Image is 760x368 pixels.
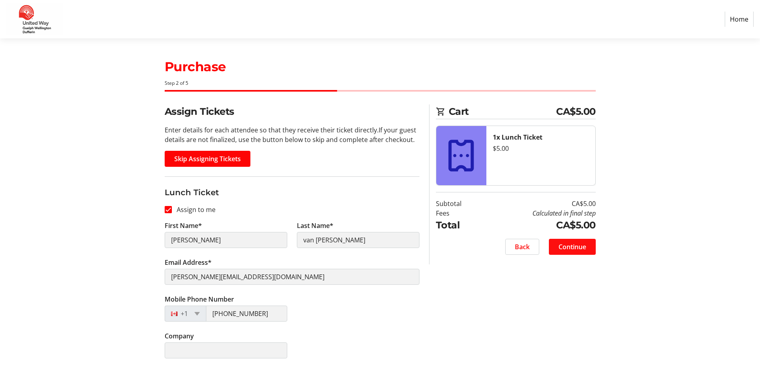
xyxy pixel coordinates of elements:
[505,239,539,255] button: Back
[165,258,212,267] label: Email Address*
[165,294,234,304] label: Mobile Phone Number
[436,199,482,208] td: Subtotal
[6,3,63,35] img: United Way Guelph Wellington Dufferin's Logo
[556,104,596,119] span: CA$5.00
[493,144,589,153] div: $5.00
[482,208,596,218] td: Calculated in final step
[482,199,596,208] td: CA$5.00
[297,221,333,230] label: Last Name*
[165,221,202,230] label: First Name*
[449,104,556,119] span: Cart
[206,306,287,322] input: (506) 234-5678
[482,218,596,232] td: CA$5.00
[174,154,241,164] span: Skip Assigning Tickets
[165,151,250,167] button: Skip Assigning Tickets
[436,208,482,218] td: Fees
[165,186,419,198] h3: Lunch Ticket
[165,80,596,87] div: Step 2 of 5
[172,205,216,214] label: Assign to me
[725,12,754,27] a: Home
[558,242,586,252] span: Continue
[165,57,596,76] h1: Purchase
[549,239,596,255] button: Continue
[436,218,482,232] td: Total
[515,242,530,252] span: Back
[165,331,194,341] label: Company
[165,125,419,144] p: Enter details for each attendee so that they receive their ticket directly. If your guest details...
[165,104,419,119] h2: Assign Tickets
[493,133,542,142] strong: 1x Lunch Ticket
